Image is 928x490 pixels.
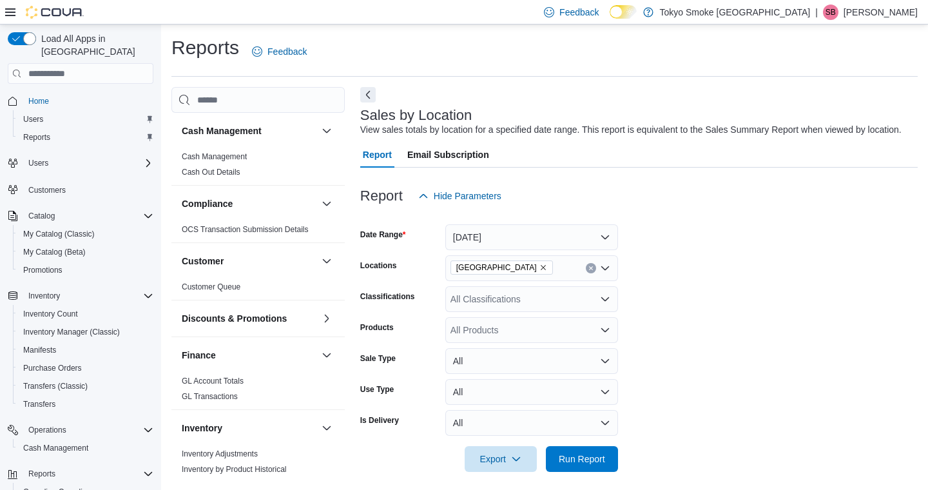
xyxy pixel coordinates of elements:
[23,327,120,337] span: Inventory Manager (Classic)
[600,325,610,335] button: Open list of options
[23,93,54,109] a: Home
[319,311,334,326] button: Discounts & Promotions
[182,349,216,362] h3: Finance
[182,376,244,386] span: GL Account Totals
[18,360,153,376] span: Purchase Orders
[23,288,153,304] span: Inventory
[360,123,902,137] div: View sales totals by location for a specified date range. This report is equivalent to the Sales ...
[3,207,159,225] button: Catalog
[360,384,394,395] label: Use Type
[3,180,159,199] button: Customers
[36,32,153,58] span: Load All Apps in [GEOGRAPHIC_DATA]
[18,130,153,145] span: Reports
[413,183,507,209] button: Hide Parameters
[586,263,596,273] button: Clear input
[13,128,159,146] button: Reports
[23,229,95,239] span: My Catalog (Classic)
[23,422,153,438] span: Operations
[182,464,287,475] span: Inventory by Product Historical
[3,465,159,483] button: Reports
[18,378,153,394] span: Transfers (Classic)
[23,399,55,409] span: Transfers
[3,92,159,110] button: Home
[28,211,55,221] span: Catalog
[23,114,43,124] span: Users
[13,225,159,243] button: My Catalog (Classic)
[182,480,262,490] span: Inventory Count Details
[18,397,153,412] span: Transfers
[3,287,159,305] button: Inventory
[407,142,489,168] span: Email Subscription
[600,263,610,273] button: Open list of options
[28,425,66,435] span: Operations
[360,415,399,426] label: Is Delivery
[18,360,87,376] a: Purchase Orders
[18,397,61,412] a: Transfers
[182,224,309,235] span: OCS Transaction Submission Details
[546,446,618,472] button: Run Report
[360,230,406,240] label: Date Range
[319,123,334,139] button: Cash Management
[360,353,396,364] label: Sale Type
[319,196,334,211] button: Compliance
[267,45,307,58] span: Feedback
[182,124,262,137] h3: Cash Management
[23,155,153,171] span: Users
[182,465,287,474] a: Inventory by Product Historical
[182,391,238,402] span: GL Transactions
[445,379,618,405] button: All
[456,261,537,274] span: [GEOGRAPHIC_DATA]
[18,342,153,358] span: Manifests
[815,5,818,20] p: |
[559,6,599,19] span: Feedback
[319,253,334,269] button: Customer
[823,5,838,20] div: Sharla Bugge
[182,197,233,210] h3: Compliance
[171,373,345,409] div: Finance
[182,152,247,162] span: Cash Management
[23,443,88,453] span: Cash Management
[18,130,55,145] a: Reports
[23,208,153,224] span: Catalog
[182,197,316,210] button: Compliance
[182,282,240,292] span: Customer Queue
[182,422,316,435] button: Inventory
[13,341,159,359] button: Manifests
[182,312,287,325] h3: Discounts & Promotions
[445,410,618,436] button: All
[18,306,83,322] a: Inventory Count
[363,142,392,168] span: Report
[182,152,247,161] a: Cash Management
[23,363,82,373] span: Purchase Orders
[182,449,258,459] span: Inventory Adjustments
[23,381,88,391] span: Transfers (Classic)
[319,420,334,436] button: Inventory
[182,255,316,268] button: Customer
[23,466,153,482] span: Reports
[13,261,159,279] button: Promotions
[465,446,537,472] button: Export
[182,377,244,386] a: GL Account Totals
[171,149,345,185] div: Cash Management
[3,421,159,439] button: Operations
[18,324,125,340] a: Inventory Manager (Classic)
[182,124,316,137] button: Cash Management
[434,190,501,202] span: Hide Parameters
[23,182,71,198] a: Customers
[18,324,153,340] span: Inventory Manager (Classic)
[18,112,48,127] a: Users
[844,5,918,20] p: [PERSON_NAME]
[445,224,618,250] button: [DATE]
[18,226,100,242] a: My Catalog (Classic)
[450,260,553,275] span: Manitoba
[445,348,618,374] button: All
[360,188,403,204] h3: Report
[360,108,472,123] h3: Sales by Location
[182,167,240,177] span: Cash Out Details
[826,5,836,20] span: SB
[18,262,68,278] a: Promotions
[182,168,240,177] a: Cash Out Details
[3,154,159,172] button: Users
[18,226,153,242] span: My Catalog (Classic)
